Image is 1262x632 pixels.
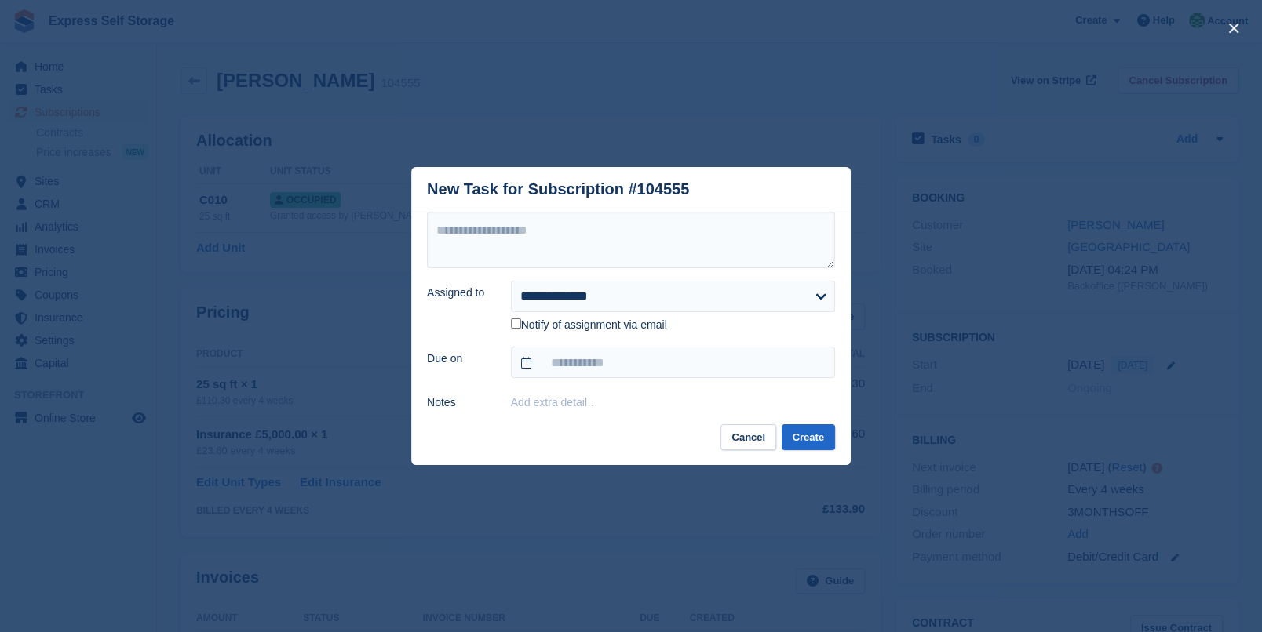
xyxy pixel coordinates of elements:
[511,318,521,329] input: Notify of assignment via email
[511,318,667,332] label: Notify of assignment via email
[427,180,689,198] div: New Task for Subscription #104555
[1221,16,1246,41] button: close
[511,396,598,409] button: Add extra detail…
[720,424,776,450] button: Cancel
[782,424,835,450] button: Create
[427,285,492,301] label: Assigned to
[427,394,492,411] label: Notes
[427,351,492,367] label: Due on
